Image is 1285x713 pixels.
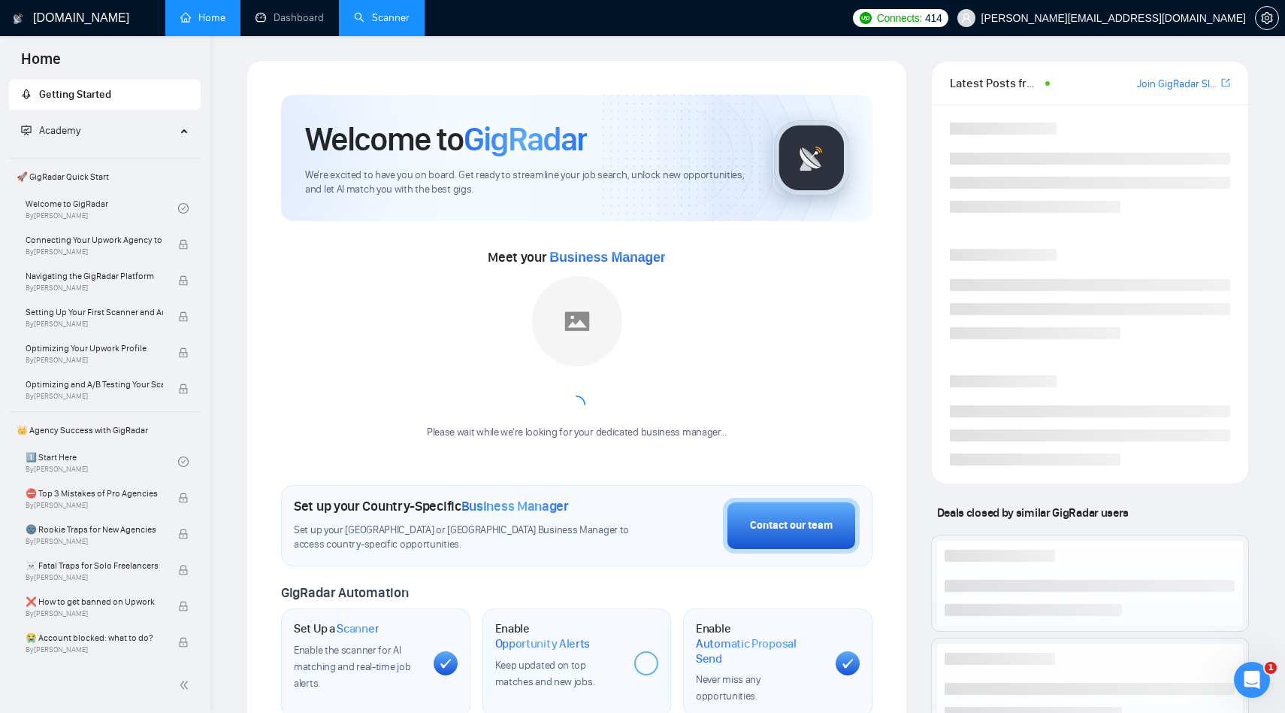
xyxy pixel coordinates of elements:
[860,12,872,24] img: upwork-logo.png
[354,11,410,24] a: searchScanner
[461,498,569,514] span: Business Manager
[26,284,163,293] span: By [PERSON_NAME]
[1137,76,1218,93] a: Join GigRadar Slack Community
[696,636,824,666] span: Automatic Proposal Send
[961,13,972,23] span: user
[21,124,80,137] span: Academy
[750,517,833,534] div: Contact our team
[305,168,749,197] span: We're excited to have you on board. Get ready to streamline your job search, unlock new opportuni...
[178,203,189,214] span: check-circle
[26,192,178,225] a: Welcome to GigRadarBy[PERSON_NAME]
[305,119,587,159] h1: Welcome to
[178,529,189,539] span: lock
[21,89,32,99] span: rocket
[178,384,189,394] span: lock
[26,320,163,329] span: By [PERSON_NAME]
[39,124,80,137] span: Academy
[26,630,163,645] span: 😭 Account blocked: what to do?
[26,269,163,284] span: Navigating the GigRadar Platform
[9,80,201,110] li: Getting Started
[178,311,189,322] span: lock
[26,645,163,654] span: By [PERSON_NAME]
[11,415,199,445] span: 👑 Agency Success with GigRadar
[1221,77,1230,89] span: export
[294,523,633,552] span: Set up your [GEOGRAPHIC_DATA] or [GEOGRAPHIC_DATA] Business Manager to access country-specific op...
[26,247,163,256] span: By [PERSON_NAME]
[26,305,163,320] span: Setting Up Your First Scanner and Auto-Bidder
[9,48,73,80] span: Home
[1255,12,1279,24] a: setting
[13,7,23,31] img: logo
[178,637,189,648] span: lock
[1234,662,1270,698] iframe: Intercom live chat
[178,457,189,467] span: check-circle
[26,356,163,365] span: By [PERSON_NAME]
[281,584,408,601] span: GigRadar Automation
[294,498,569,514] h1: Set up your Country-Specific
[26,232,163,247] span: Connecting Your Upwork Agency to GigRadar
[178,493,189,503] span: lock
[26,445,178,478] a: 1️⃣ Start HereBy[PERSON_NAME]
[1265,662,1277,674] span: 1
[180,11,225,24] a: homeHome
[337,621,379,636] span: Scanner
[26,573,163,582] span: By [PERSON_NAME]
[696,673,760,702] span: Never miss any opportunities.
[179,678,194,693] span: double-left
[294,644,410,690] span: Enable the scanner for AI matching and real-time job alerts.
[723,498,860,554] button: Contact our team
[950,74,1041,93] span: Latest Posts from the GigRadar Community
[26,594,163,609] span: ❌ How to get banned on Upwork
[495,659,595,688] span: Keep updated on top matches and new jobs.
[294,621,379,636] h1: Set Up a
[931,499,1135,526] span: Deals closed by similar GigRadar users
[26,392,163,401] span: By [PERSON_NAME]
[488,249,665,265] span: Meet your
[26,522,163,537] span: 🌚 Rookie Traps for New Agencies
[26,341,163,356] span: Optimizing Your Upwork Profile
[532,276,622,366] img: placeholder.png
[178,565,189,575] span: lock
[495,621,623,651] h1: Enable
[696,621,824,666] h1: Enable
[21,125,32,135] span: fund-projection-screen
[925,10,942,26] span: 414
[255,11,324,24] a: dashboardDashboard
[178,347,189,358] span: lock
[26,501,163,510] span: By [PERSON_NAME]
[495,636,591,651] span: Opportunity Alerts
[549,250,665,265] span: Business Manager
[1256,12,1278,24] span: setting
[178,275,189,286] span: lock
[877,10,922,26] span: Connects:
[39,88,111,101] span: Getting Started
[418,426,736,440] div: Please wait while we're looking for your dedicated business manager...
[774,120,849,196] img: gigradar-logo.png
[26,609,163,618] span: By [PERSON_NAME]
[26,558,163,573] span: ☠️ Fatal Traps for Solo Freelancers
[178,239,189,250] span: lock
[1255,6,1279,30] button: setting
[26,537,163,546] span: By [PERSON_NAME]
[178,601,189,611] span: lock
[1221,76,1230,90] a: export
[565,393,588,416] span: loading
[11,162,199,192] span: 🚀 GigRadar Quick Start
[26,377,163,392] span: Optimizing and A/B Testing Your Scanner for Better Results
[26,486,163,501] span: ⛔ Top 3 Mistakes of Pro Agencies
[464,119,587,159] span: GigRadar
